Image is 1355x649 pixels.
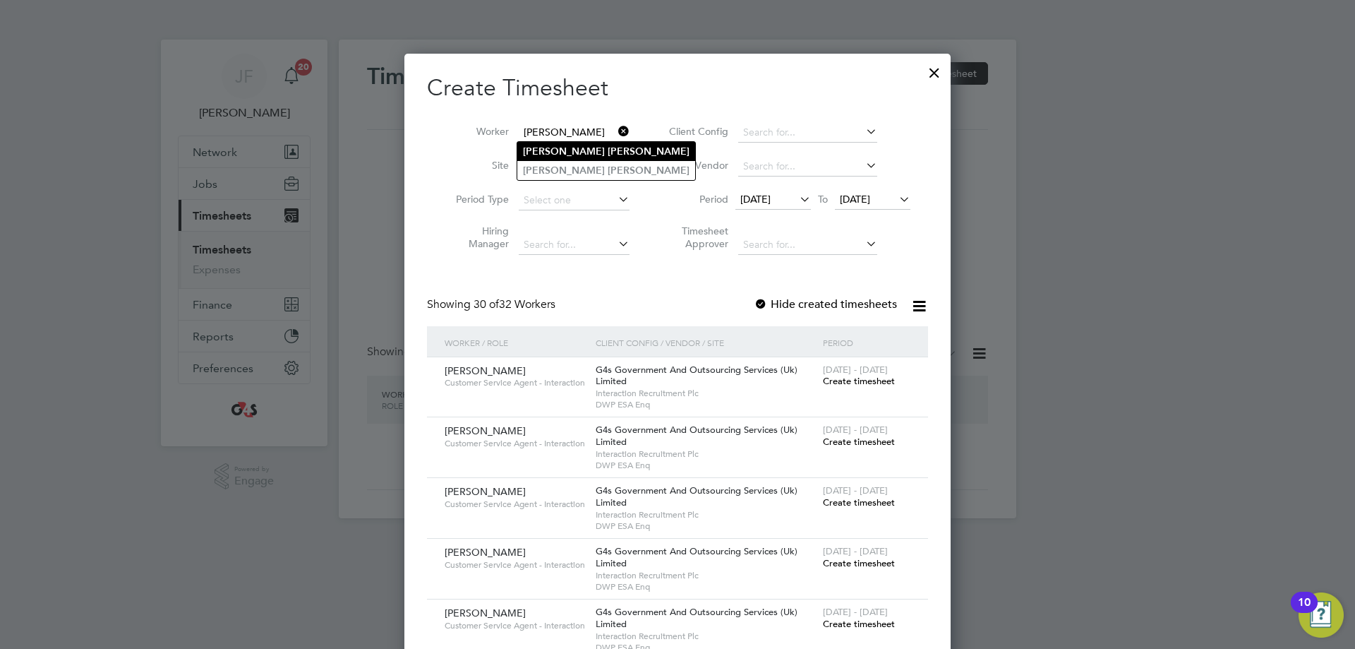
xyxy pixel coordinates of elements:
span: Create timesheet [823,496,895,508]
input: Search for... [519,235,630,255]
span: Interaction Recruitment Plc [596,570,816,581]
label: Hide created timesheets [754,297,897,311]
div: Worker / Role [441,326,592,359]
span: Customer Service Agent - Interaction [445,499,585,510]
span: [DATE] - [DATE] [823,424,888,436]
b: [PERSON_NAME] [608,145,689,157]
span: DWP ESA Enq [596,460,816,471]
input: Search for... [738,157,877,177]
input: Select one [519,191,630,210]
label: Worker [445,125,509,138]
span: Customer Service Agent - Interaction [445,377,585,388]
span: G4s Government And Outsourcing Services (Uk) Limited [596,545,797,569]
span: G4s Government And Outsourcing Services (Uk) Limited [596,424,797,448]
span: Customer Service Agent - Interaction [445,438,585,449]
div: Client Config / Vendor / Site [592,326,819,359]
div: Period [819,326,914,359]
b: [PERSON_NAME] [608,165,689,177]
h2: Create Timesheet [427,73,928,103]
span: [DATE] [840,193,870,206]
span: G4s Government And Outsourcing Services (Uk) Limited [596,364,797,388]
span: [PERSON_NAME] [445,485,526,498]
span: Create timesheet [823,375,895,387]
span: 30 of [474,297,499,311]
span: Create timesheet [823,557,895,569]
div: Showing [427,297,558,312]
span: Interaction Recruitment Plc [596,448,816,460]
span: [PERSON_NAME] [445,364,526,377]
span: To [814,190,832,208]
label: Vendor [665,159,728,172]
span: [DATE] - [DATE] [823,364,888,376]
span: G4s Government And Outsourcing Services (Uk) Limited [596,484,797,508]
span: Create timesheet [823,436,895,448]
span: [PERSON_NAME] [445,424,526,437]
span: [DATE] [740,193,771,206]
span: Interaction Recruitment Plc [596,388,816,399]
label: Period [665,193,728,206]
span: Create timesheet [823,618,895,630]
span: [DATE] - [DATE] [823,484,888,496]
span: [DATE] - [DATE] [823,606,888,618]
button: Open Resource Center, 10 new notifications [1299,593,1344,638]
input: Search for... [519,123,630,143]
span: DWP ESA Enq [596,520,816,532]
label: Hiring Manager [445,225,509,250]
span: Interaction Recruitment Plc [596,509,816,520]
label: Site [445,159,509,172]
span: Customer Service Agent - Interaction [445,559,585,571]
div: 10 [1298,602,1311,621]
input: Search for... [738,235,877,255]
span: DWP ESA Enq [596,581,816,593]
span: G4s Government And Outsourcing Services (Uk) Limited [596,606,797,630]
span: Interaction Recruitment Plc [596,631,816,642]
span: 32 Workers [474,297,555,311]
span: [PERSON_NAME] [445,607,526,619]
input: Search for... [738,123,877,143]
label: Period Type [445,193,509,206]
span: [PERSON_NAME] [445,546,526,559]
span: Customer Service Agent - Interaction [445,620,585,631]
b: [PERSON_NAME] [523,165,605,177]
span: DWP ESA Enq [596,399,816,410]
label: Timesheet Approver [665,225,728,250]
b: [PERSON_NAME] [523,145,605,157]
label: Client Config [665,125,728,138]
span: [DATE] - [DATE] [823,545,888,557]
